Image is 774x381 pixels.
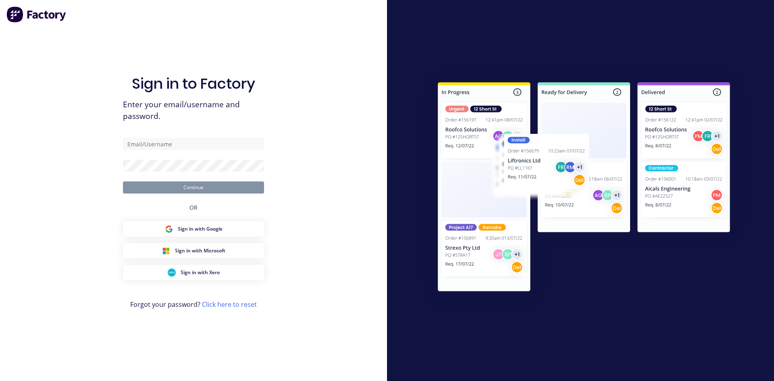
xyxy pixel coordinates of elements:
img: Factory [6,6,67,23]
button: Microsoft Sign inSign in with Microsoft [123,243,264,258]
a: Click here to reset [202,300,257,309]
span: Sign in with Microsoft [175,247,225,254]
div: OR [189,194,198,221]
img: Microsoft Sign in [162,247,170,255]
button: Continue [123,181,264,194]
input: Email/Username [123,138,264,150]
img: Xero Sign in [168,269,176,277]
span: Sign in with Xero [181,269,220,276]
button: Xero Sign inSign in with Xero [123,265,264,280]
h1: Sign in to Factory [132,75,255,92]
span: Forgot your password? [130,300,257,309]
img: Google Sign in [165,225,173,233]
button: Google Sign inSign in with Google [123,221,264,237]
img: Sign in [420,66,748,310]
span: Enter your email/username and password. [123,99,264,122]
span: Sign in with Google [178,225,223,233]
